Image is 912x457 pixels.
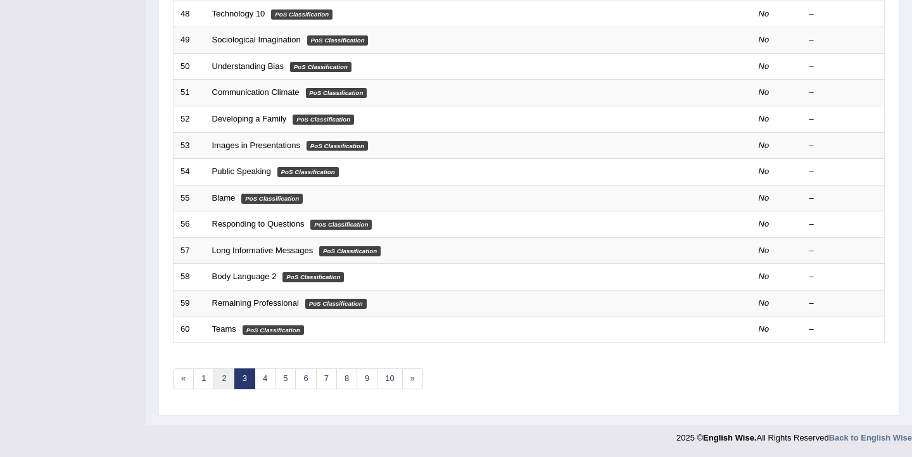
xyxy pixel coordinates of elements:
em: PoS Classification [293,115,354,125]
a: » [402,368,423,389]
td: 51 [174,80,205,106]
em: No [759,324,769,334]
em: PoS Classification [243,325,304,335]
em: No [759,246,769,255]
td: 56 [174,211,205,238]
td: 49 [174,27,205,54]
a: 6 [295,368,316,389]
div: – [809,271,878,283]
a: 10 [377,368,402,389]
a: Technology 10 [212,9,265,18]
em: No [759,166,769,176]
td: 53 [174,132,205,159]
div: – [809,140,878,152]
em: PoS Classification [307,35,369,46]
em: No [759,193,769,203]
div: – [809,323,878,335]
em: PoS Classification [277,167,339,177]
a: Responding to Questions [212,219,305,228]
a: 2 [213,368,234,389]
em: PoS Classification [282,272,344,282]
em: PoS Classification [290,62,351,72]
div: 2025 © All Rights Reserved [676,425,912,444]
td: 54 [174,159,205,185]
a: « [173,368,194,389]
em: No [759,141,769,150]
td: 58 [174,264,205,291]
a: 4 [255,368,275,389]
div: – [809,113,878,125]
a: Body Language 2 [212,272,277,281]
td: 59 [174,290,205,316]
em: PoS Classification [241,194,303,204]
a: 5 [275,368,296,389]
em: No [759,9,769,18]
div: – [809,34,878,46]
div: – [809,218,878,230]
a: Public Speaking [212,166,271,176]
em: PoS Classification [305,299,367,309]
td: 57 [174,237,205,264]
div: – [809,245,878,257]
em: No [759,61,769,71]
em: No [759,219,769,228]
em: No [759,272,769,281]
a: Understanding Bias [212,61,284,71]
div: – [809,87,878,99]
div: – [809,166,878,178]
a: 8 [336,368,357,389]
a: 9 [357,368,377,389]
em: PoS Classification [319,246,381,256]
a: Sociological Imagination [212,35,301,44]
a: Long Informative Messages [212,246,313,255]
td: 50 [174,53,205,80]
a: Blame [212,193,236,203]
div: – [809,61,878,73]
a: Developing a Family [212,114,287,123]
a: Communication Climate [212,87,300,97]
td: 55 [174,185,205,211]
div: – [809,297,878,310]
em: PoS Classification [271,9,332,20]
a: Teams [212,324,236,334]
a: 7 [316,368,337,389]
strong: English Wise. [703,433,756,442]
a: Back to English Wise [829,433,912,442]
em: No [759,35,769,44]
em: PoS Classification [306,88,367,98]
a: Remaining Professional [212,298,299,308]
td: 60 [174,316,205,343]
em: No [759,114,769,123]
a: 3 [234,368,255,389]
div: – [809,192,878,204]
td: 48 [174,1,205,27]
em: No [759,87,769,97]
em: PoS Classification [307,141,368,151]
em: No [759,298,769,308]
em: PoS Classification [310,220,372,230]
td: 52 [174,106,205,132]
a: Images in Presentations [212,141,300,150]
a: 1 [193,368,214,389]
div: – [809,8,878,20]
